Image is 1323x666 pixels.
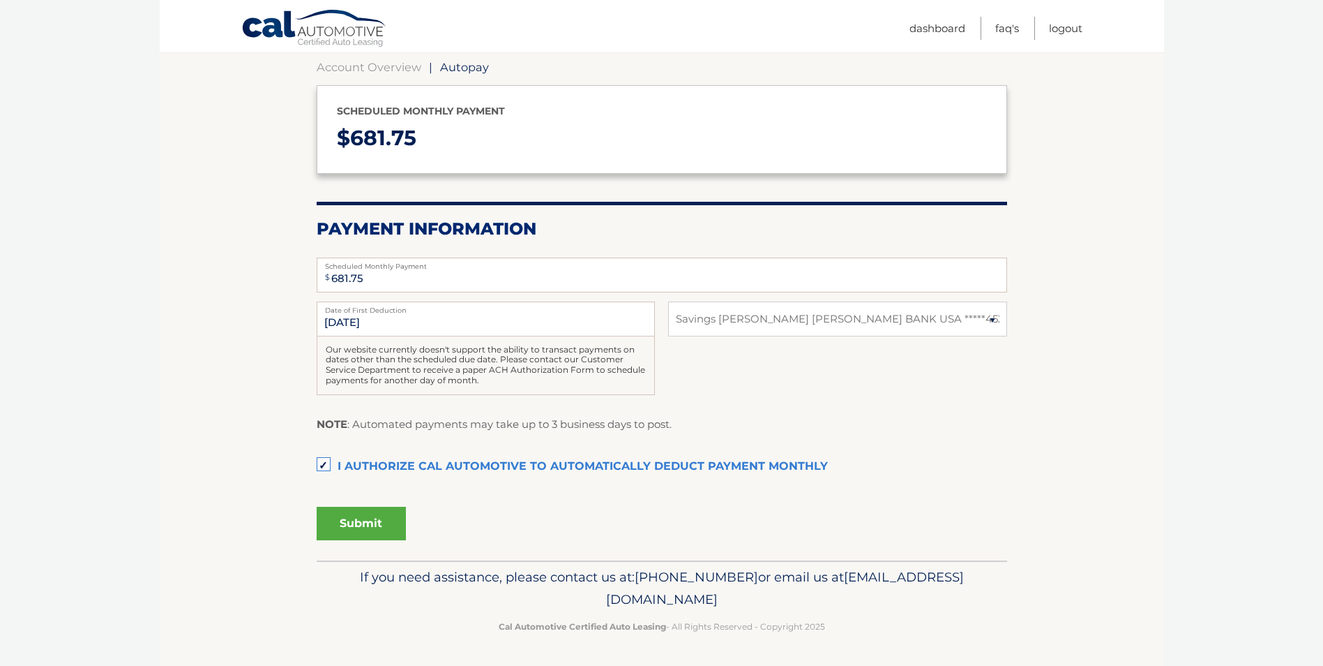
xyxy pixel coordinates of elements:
strong: Cal Automotive Certified Auto Leasing [499,621,666,632]
label: Date of First Deduction [317,302,655,313]
span: Autopay [440,60,489,74]
a: FAQ's [995,17,1019,40]
label: I authorize cal automotive to automatically deduct payment monthly [317,453,1007,481]
span: | [429,60,432,74]
h2: Payment Information [317,219,1007,239]
label: Scheduled Monthly Payment [317,258,1007,269]
p: If you need assistance, please contact us at: or email us at [326,566,998,611]
button: Submit [317,507,406,540]
a: Logout [1049,17,1082,40]
strong: NOTE [317,417,347,431]
span: 681.75 [350,125,416,151]
span: [EMAIL_ADDRESS][DOMAIN_NAME] [606,569,964,607]
span: [PHONE_NUMBER] [635,569,758,585]
a: Dashboard [909,17,965,40]
input: Payment Amount [317,258,1007,293]
a: Account Overview [317,60,421,74]
a: Cal Automotive [241,9,388,50]
p: $ [337,120,987,157]
input: Payment Date [317,302,655,336]
p: Scheduled monthly payment [337,103,987,120]
div: Our website currently doesn't support the ability to transact payments on dates other than the sc... [317,336,655,395]
span: $ [321,262,334,293]
p: - All Rights Reserved - Copyright 2025 [326,619,998,634]
p: : Automated payments may take up to 3 business days to post. [317,415,672,434]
